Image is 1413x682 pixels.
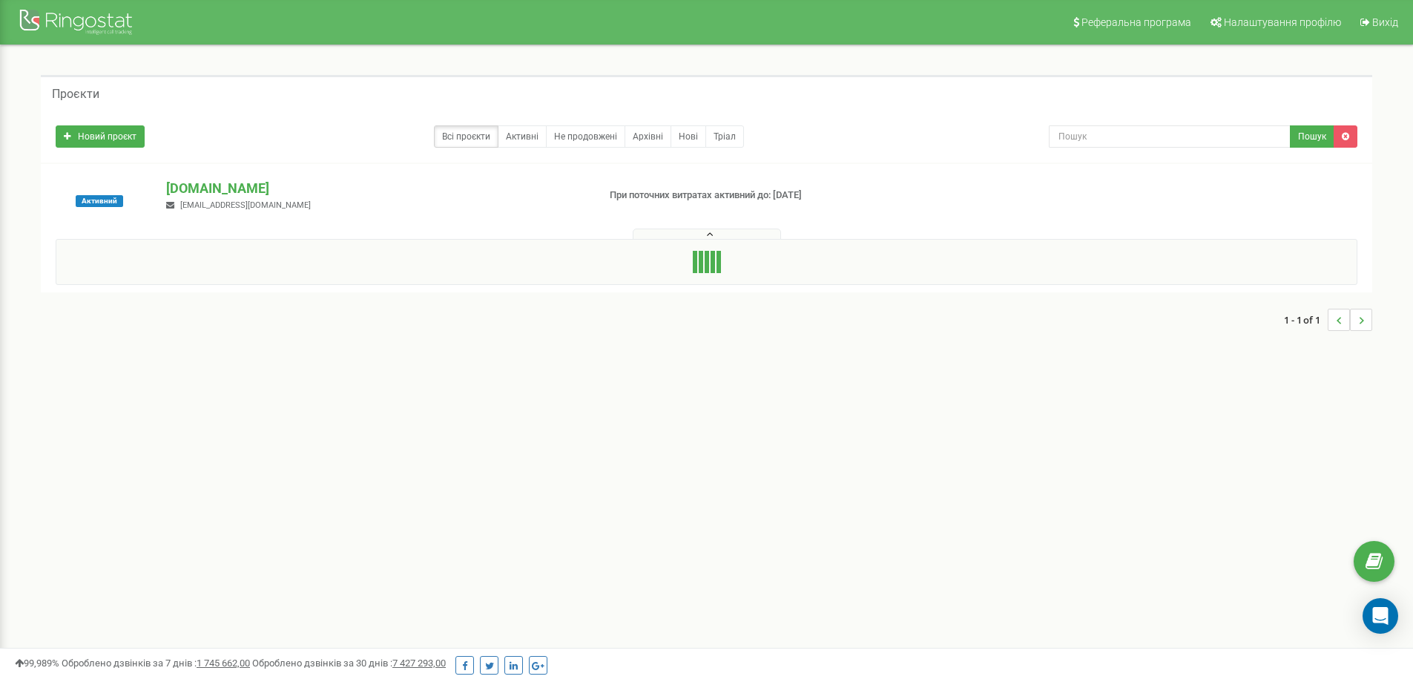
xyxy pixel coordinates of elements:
a: Архівні [625,125,671,148]
span: [EMAIL_ADDRESS][DOMAIN_NAME] [180,200,311,210]
span: Реферальна програма [1081,16,1191,28]
button: Пошук [1290,125,1334,148]
span: Вихід [1372,16,1398,28]
a: Не продовжені [546,125,625,148]
span: Оброблено дзвінків за 7 днів : [62,658,250,669]
a: Всі проєкти [434,125,498,148]
span: 99,989% [15,658,59,669]
div: Open Intercom Messenger [1363,598,1398,634]
h5: Проєкти [52,88,99,101]
nav: ... [1284,294,1372,346]
u: 1 745 662,00 [197,658,250,669]
a: Новий проєкт [56,125,145,148]
input: Пошук [1049,125,1291,148]
a: Тріал [705,125,744,148]
a: Нові [671,125,706,148]
span: Активний [76,195,123,207]
span: Оброблено дзвінків за 30 днів : [252,658,446,669]
p: При поточних витратах активний до: [DATE] [610,188,918,203]
a: Активні [498,125,547,148]
p: [DOMAIN_NAME] [166,179,585,198]
u: 7 427 293,00 [392,658,446,669]
span: 1 - 1 of 1 [1284,309,1328,331]
span: Налаштування профілю [1224,16,1341,28]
